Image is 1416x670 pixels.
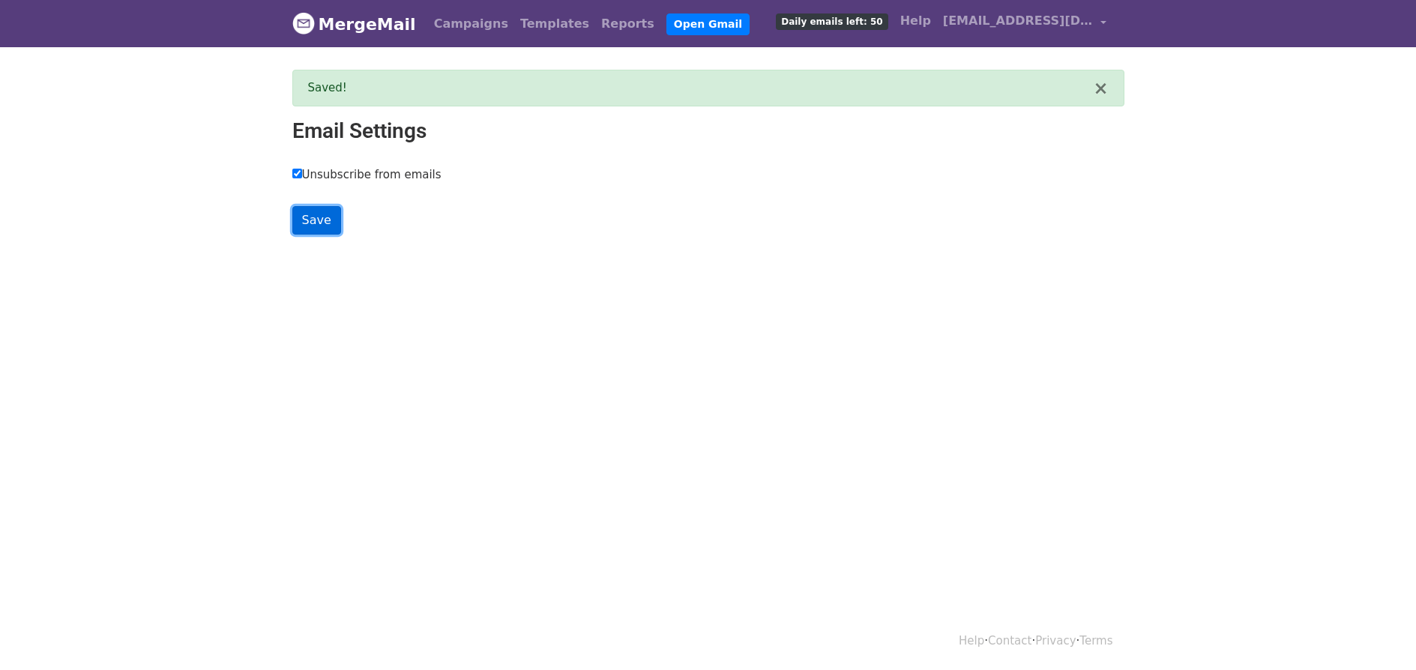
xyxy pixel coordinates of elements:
[292,12,315,34] img: MergeMail logo
[308,79,1094,97] div: Saved!
[776,13,888,30] span: Daily emails left: 50
[595,9,660,39] a: Reports
[1093,79,1108,97] button: ×
[770,6,894,36] a: Daily emails left: 50
[1035,634,1076,648] a: Privacy
[292,166,442,184] label: Unsubscribe from emails
[514,9,595,39] a: Templates
[428,9,514,39] a: Campaigns
[1341,598,1416,670] iframe: Chat Widget
[988,634,1031,648] a: Contact
[666,13,750,35] a: Open Gmail
[943,12,1093,30] span: [EMAIL_ADDRESS][DOMAIN_NAME]
[292,118,1124,144] h2: Email Settings
[937,6,1112,41] a: [EMAIL_ADDRESS][DOMAIN_NAME]
[894,6,937,36] a: Help
[292,8,416,40] a: MergeMail
[959,634,984,648] a: Help
[292,169,302,178] input: Unsubscribe from emails
[292,206,341,235] input: Save
[1079,634,1112,648] a: Terms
